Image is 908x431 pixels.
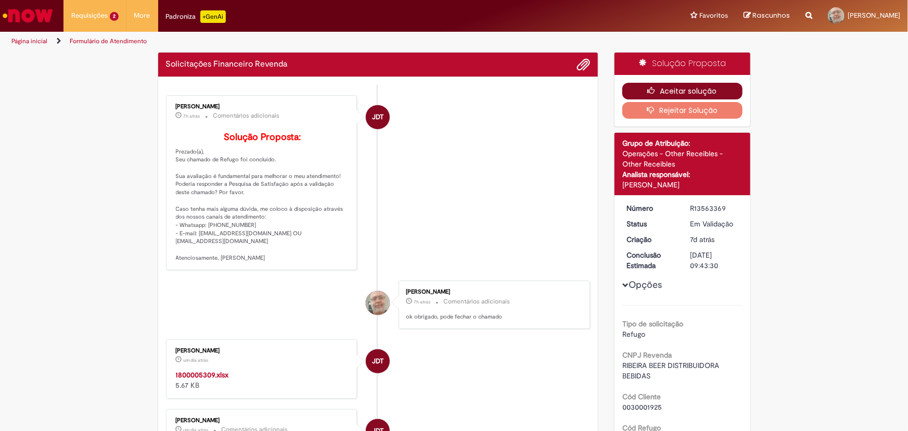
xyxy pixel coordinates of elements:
b: Solução Proposta: [224,131,301,143]
time: 29/09/2025 10:14:09 [184,357,209,363]
dt: Número [619,203,683,213]
time: 30/09/2025 09:51:06 [414,299,430,305]
div: [PERSON_NAME] [176,104,349,110]
span: Refugo [622,329,645,339]
div: Analista responsável: [622,169,743,180]
div: Operações - Other Receibles - Other Receibles [622,148,743,169]
p: +GenAi [200,10,226,23]
div: Em Validação [690,219,739,229]
dt: Conclusão Estimada [619,250,683,271]
span: 7h atrás [414,299,430,305]
a: Formulário de Atendimento [70,37,147,45]
div: [DATE] 09:43:30 [690,250,739,271]
p: ok obrigado, pode fechar o chamado [406,313,579,321]
img: ServiceNow [1,5,55,26]
span: um dia atrás [184,357,209,363]
div: Grupo de Atribuição: [622,138,743,148]
span: Requisições [71,10,108,21]
div: 24/09/2025 14:42:46 [690,234,739,245]
a: Rascunhos [744,11,790,21]
b: Tipo de solicitação [622,319,683,328]
div: [PERSON_NAME] [176,348,349,354]
div: Sergio Gardezani [366,291,390,315]
span: More [134,10,150,21]
button: Adicionar anexos [577,58,590,71]
h2: Solicitações Financeiro Revenda Histórico de tíquete [166,60,288,69]
small: Comentários adicionais [213,111,280,120]
div: JOAO DAMASCENO TEIXEIRA [366,105,390,129]
a: Página inicial [11,37,47,45]
b: CNPJ Revenda [622,350,672,360]
div: Padroniza [166,10,226,23]
div: R13563369 [690,203,739,213]
div: 5.67 KB [176,370,349,390]
span: [PERSON_NAME] [848,11,900,20]
span: 7h atrás [184,113,200,119]
span: 2 [110,12,119,21]
div: JOAO DAMASCENO TEIXEIRA [366,349,390,373]
span: 0030001925 [622,402,662,412]
span: Favoritos [699,10,728,21]
ul: Trilhas de página [8,32,597,51]
small: Comentários adicionais [443,297,510,306]
div: Solução Proposta [615,53,750,75]
span: 7d atrás [690,235,715,244]
span: JDT [372,105,383,130]
b: Cód Cliente [622,392,661,401]
span: RIBEIRA BEER DISTRIBUIDORA BEBIDAS [622,361,721,381]
button: Aceitar solução [622,83,743,99]
p: Prezado(a), Seu chamado de Refugo foi concluído. Sua avaliação é fundamental para melhorar o meu ... [176,132,349,262]
div: [PERSON_NAME] [622,180,743,190]
div: [PERSON_NAME] [176,417,349,424]
span: JDT [372,349,383,374]
a: 1800005309.xlsx [176,370,229,379]
dt: Status [619,219,683,229]
dt: Criação [619,234,683,245]
button: Rejeitar Solução [622,102,743,119]
div: [PERSON_NAME] [406,289,579,295]
time: 24/09/2025 14:42:46 [690,235,715,244]
span: Rascunhos [752,10,790,20]
time: 30/09/2025 09:59:48 [184,113,200,119]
